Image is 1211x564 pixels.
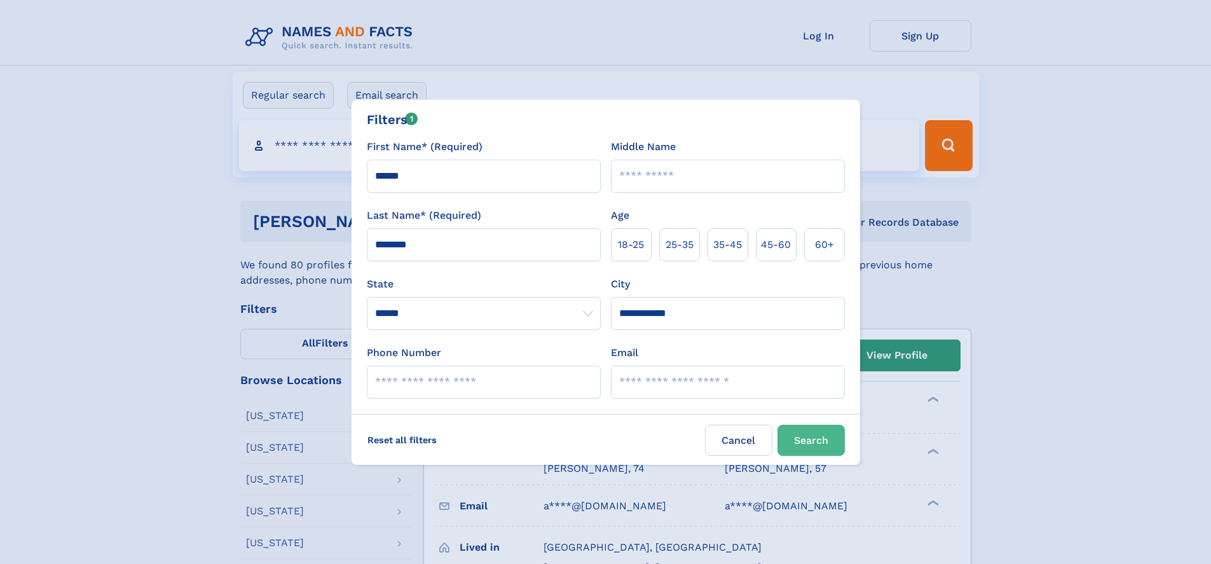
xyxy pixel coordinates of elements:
[611,139,676,155] label: Middle Name
[367,277,601,292] label: State
[713,237,742,252] span: 35‑45
[761,237,791,252] span: 45‑60
[359,425,445,455] label: Reset all filters
[611,208,629,223] label: Age
[367,139,482,155] label: First Name* (Required)
[666,237,694,252] span: 25‑35
[367,208,481,223] label: Last Name* (Required)
[611,277,630,292] label: City
[777,425,845,456] button: Search
[367,345,441,361] label: Phone Number
[705,425,772,456] label: Cancel
[367,110,418,129] div: Filters
[611,345,638,361] label: Email
[815,237,834,252] span: 60+
[618,237,644,252] span: 18‑25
